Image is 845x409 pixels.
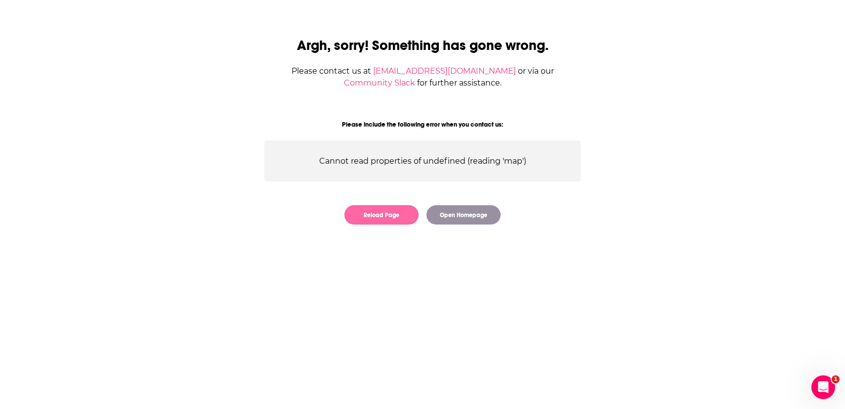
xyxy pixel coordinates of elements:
[264,37,581,54] h2: Argh, sorry! Something has gone wrong.
[264,65,581,89] div: Please contact us at or via our for further assistance.
[264,140,581,182] div: Cannot read properties of undefined (reading 'map')
[344,78,415,88] a: Community Slack
[811,375,835,399] iframe: Intercom live chat
[832,375,840,383] span: 1
[373,66,516,76] a: [EMAIL_ADDRESS][DOMAIN_NAME]
[264,121,581,129] div: Please include the following error when you contact us:
[344,205,419,225] button: Reload Page
[426,205,501,225] button: Open Homepage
